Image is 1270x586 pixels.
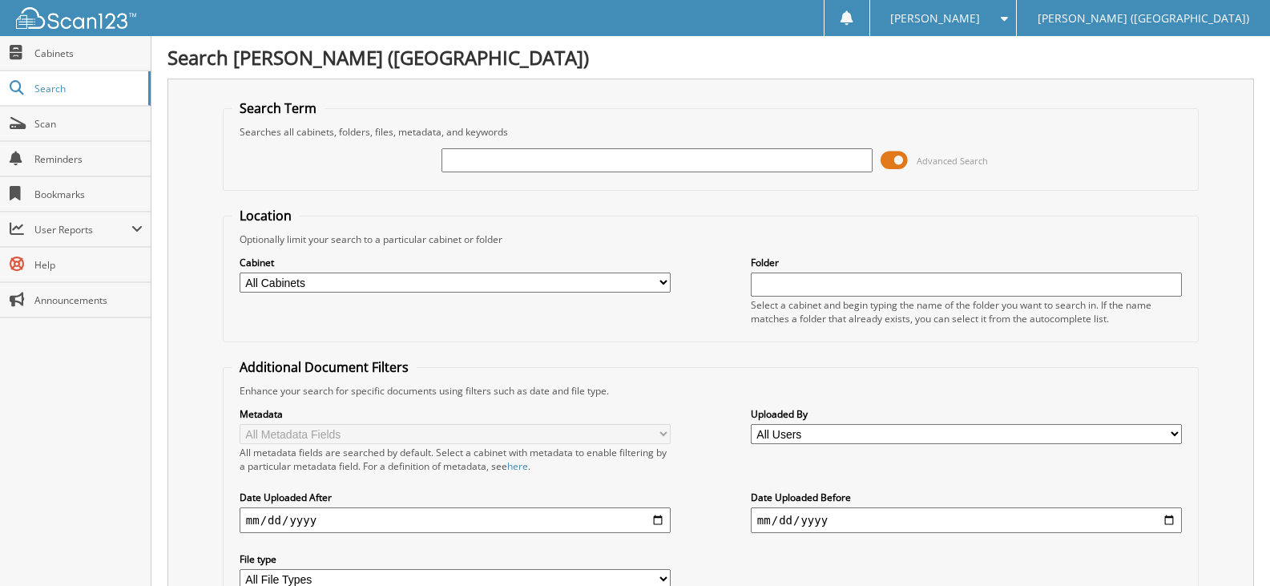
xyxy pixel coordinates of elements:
[917,155,988,167] span: Advanced Search
[34,293,143,307] span: Announcements
[240,507,671,533] input: start
[34,223,131,236] span: User Reports
[34,188,143,201] span: Bookmarks
[751,491,1182,504] label: Date Uploaded Before
[240,552,671,566] label: File type
[240,256,671,269] label: Cabinet
[751,298,1182,325] div: Select a cabinet and begin typing the name of the folder you want to search in. If the name match...
[232,125,1190,139] div: Searches all cabinets, folders, files, metadata, and keywords
[232,384,1190,398] div: Enhance your search for specific documents using filters such as date and file type.
[34,258,143,272] span: Help
[232,207,300,224] legend: Location
[240,407,671,421] label: Metadata
[232,232,1190,246] div: Optionally limit your search to a particular cabinet or folder
[16,7,136,29] img: scan123-logo-white.svg
[751,256,1182,269] label: Folder
[890,14,980,23] span: [PERSON_NAME]
[240,491,671,504] label: Date Uploaded After
[34,46,143,60] span: Cabinets
[167,44,1254,71] h1: Search [PERSON_NAME] ([GEOGRAPHIC_DATA])
[34,117,143,131] span: Scan
[34,152,143,166] span: Reminders
[1038,14,1249,23] span: [PERSON_NAME] ([GEOGRAPHIC_DATA])
[232,358,417,376] legend: Additional Document Filters
[751,507,1182,533] input: end
[232,99,325,117] legend: Search Term
[751,407,1182,421] label: Uploaded By
[240,446,671,473] div: All metadata fields are searched by default. Select a cabinet with metadata to enable filtering b...
[507,459,528,473] a: here
[34,82,140,95] span: Search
